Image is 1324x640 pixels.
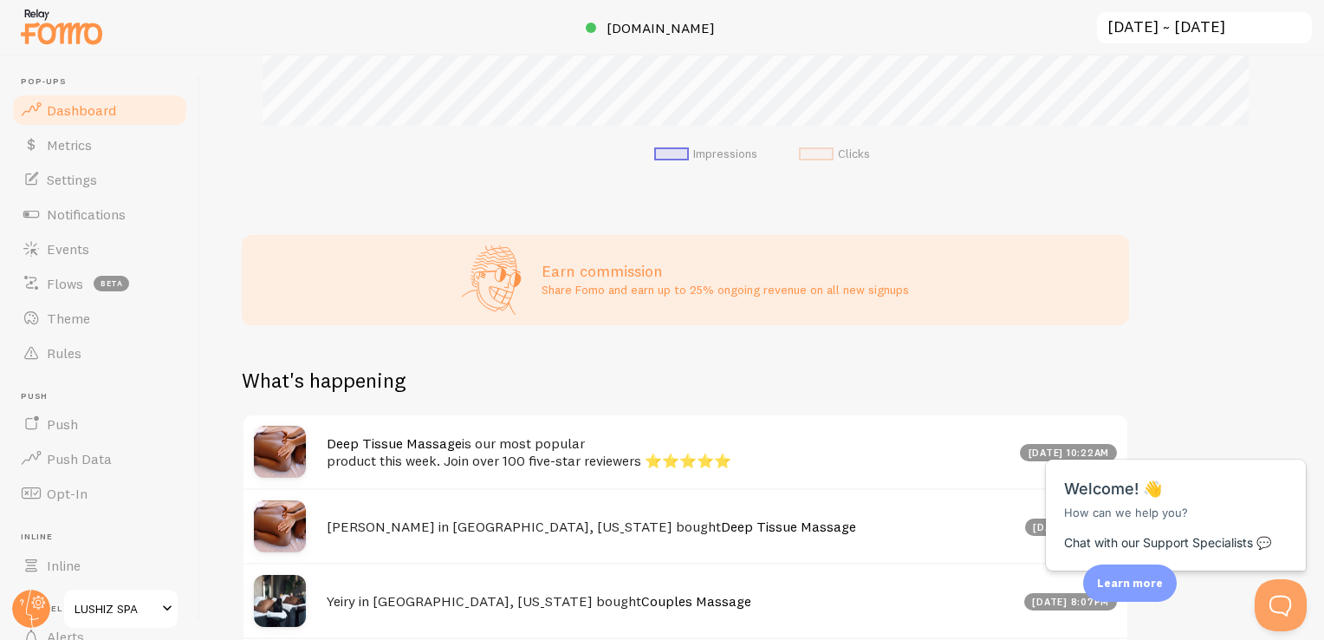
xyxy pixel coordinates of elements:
a: Deep Tissue Massage [327,434,462,452]
iframe: Help Scout Beacon - Open [1255,579,1307,631]
a: Notifications [10,197,189,232]
span: Flows [47,275,83,292]
div: Learn more [1083,565,1177,602]
p: Learn more [1097,575,1163,591]
span: Dashboard [47,101,116,119]
div: [DATE] 10:22am [1020,444,1117,461]
div: [DATE] 9:52am [1025,519,1118,536]
a: Push [10,407,189,441]
a: Settings [10,162,189,197]
span: Push [47,415,78,433]
a: Dashboard [10,93,189,127]
span: Opt-In [47,485,88,502]
h4: [PERSON_NAME] in [GEOGRAPHIC_DATA], [US_STATE] bought [327,518,1015,536]
span: Inline [21,532,189,543]
a: Flows beta [10,266,189,301]
img: fomo-relay-logo-orange.svg [18,4,105,49]
span: Inline [47,557,81,574]
a: Couples Massage [641,592,751,610]
h4: is our most popular product this week. Join over 100 five-star reviewers ⭐⭐⭐⭐⭐ [327,434,1009,470]
span: Push [21,391,189,402]
span: Settings [47,171,97,188]
a: Push Data [10,441,189,476]
span: beta [94,276,129,291]
a: Inline [10,548,189,583]
span: Rules [47,344,81,362]
a: LUSHIZ SPA [62,588,179,630]
div: [DATE] 8:07pm [1024,593,1118,611]
iframe: Help Scout Beacon - Messages and Notifications [1037,416,1316,579]
span: LUSHIZ SPA [75,598,157,619]
a: Rules [10,336,189,370]
h3: Earn commission [542,261,909,281]
li: Clicks [799,147,870,162]
a: Opt-In [10,476,189,511]
a: Theme [10,301,189,336]
span: Theme [47,310,90,327]
h2: What's happening [242,367,406,394]
h4: Yeiry in [GEOGRAPHIC_DATA], [US_STATE] bought [327,592,1014,611]
span: Push Data [47,450,112,467]
li: Impressions [654,147,757,162]
a: Metrics [10,127,189,162]
span: Pop-ups [21,76,189,88]
a: Deep Tissue Massage [721,518,856,535]
span: Metrics [47,136,92,153]
span: Events [47,240,89,258]
p: Share Fomo and earn up to 25% ongoing revenue on all new signups [542,281,909,298]
a: Events [10,232,189,266]
span: Notifications [47,206,126,223]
